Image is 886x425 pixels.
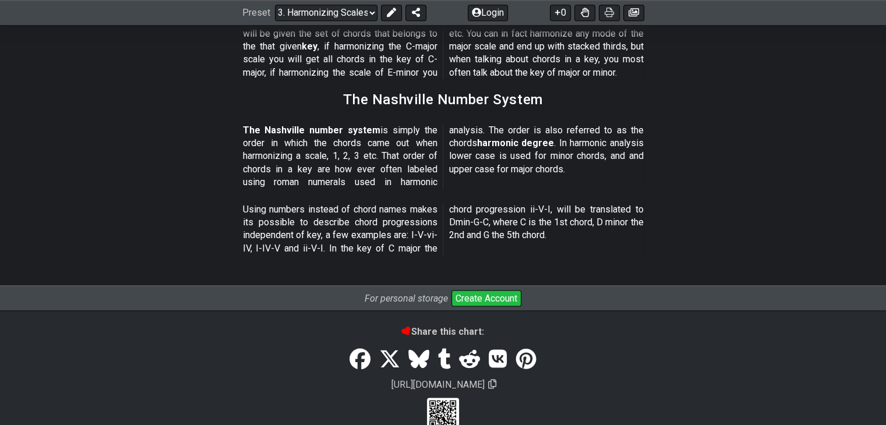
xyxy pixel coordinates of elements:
[243,125,380,136] strong: The Nashville number system
[477,137,555,148] strong: harmonic degree
[574,5,595,21] button: Toggle Dexterity for all fretkits
[375,343,404,376] a: Tweet
[455,343,484,376] a: Reddit
[404,343,433,376] a: Bluesky
[243,14,644,79] p: If you harmonize the major or minor scale you will be given the set of chords that belongs to the...
[451,290,521,306] button: Create Account
[243,124,644,189] p: is simply the order in which the chords came out when harmonizing a scale, 1, 2, 3 etc. That orde...
[390,377,486,391] span: [URL][DOMAIN_NAME]
[550,5,571,21] button: 0
[599,5,620,21] button: Print
[365,293,448,304] i: For personal storage
[242,8,270,19] span: Preset
[343,93,542,106] h2: The Nashville Number System
[345,343,375,376] a: Share on Facebook
[468,5,508,21] button: Login
[402,326,484,337] b: Share this chart:
[488,378,496,389] span: Copy url to clipboard
[511,343,540,376] a: Pinterest
[275,5,377,21] select: Preset
[381,5,402,21] button: Edit Preset
[433,343,455,376] a: Tumblr
[405,5,426,21] button: Share Preset
[302,41,317,52] strong: key
[485,343,511,376] a: VK
[243,203,644,256] p: Using numbers instead of chord names makes its possible to describe chord progressions independen...
[623,5,644,21] button: Create image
